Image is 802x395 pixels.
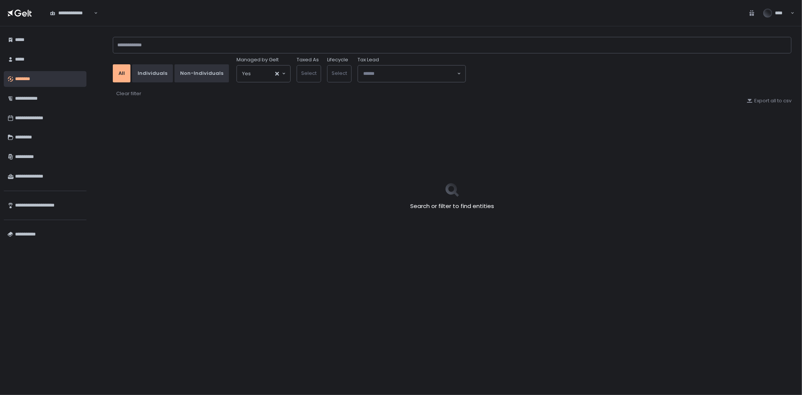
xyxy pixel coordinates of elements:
button: Clear filter [116,90,142,97]
div: Non-Individuals [180,70,223,77]
div: All [118,70,125,77]
input: Search for option [251,70,274,77]
label: Taxed As [297,56,319,63]
span: Yes [242,70,251,77]
button: Non-Individuals [174,64,229,82]
div: Search for option [358,65,465,82]
button: All [113,64,130,82]
input: Search for option [363,70,456,77]
button: Clear Selected [275,72,279,76]
div: Search for option [237,65,290,82]
label: Lifecycle [327,56,348,63]
div: Individuals [138,70,167,77]
span: Select [301,70,317,77]
span: Tax Lead [358,56,379,63]
div: Search for option [45,5,98,21]
button: Export all to csv [747,97,791,104]
span: Select [332,70,347,77]
button: Individuals [132,64,173,82]
h2: Search or filter to find entities [410,202,494,211]
span: Managed by Gelt [237,56,279,63]
div: Clear filter [116,90,141,97]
